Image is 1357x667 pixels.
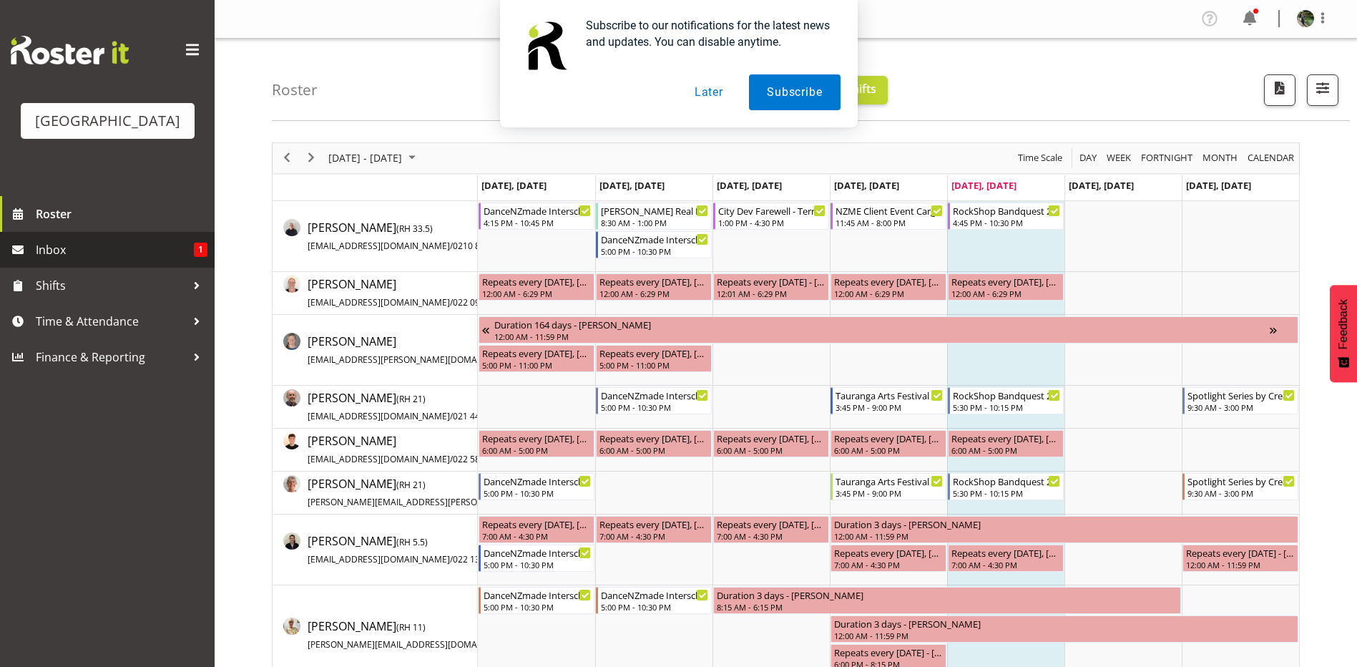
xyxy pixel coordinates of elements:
div: 11:45 AM - 8:00 PM [836,217,943,228]
span: [EMAIL_ADDRESS][DOMAIN_NAME] [308,553,450,565]
a: [PERSON_NAME][EMAIL_ADDRESS][DOMAIN_NAME]/022 094 6498 [308,276,507,310]
div: Amanda Clark"s event - RockShop Bandquest 2025 Begin From Friday, August 15, 2025 at 5:30:00 PM G... [948,473,1064,500]
div: Duration 3 days - [PERSON_NAME] [834,616,1295,631]
div: Beana Badenhorst"s event - DanceNZmade Interschool Comp 2025 Begin From Tuesday, August 12, 2025 ... [596,587,712,614]
span: 1 [194,243,207,257]
button: Timeline Day [1077,149,1099,167]
div: Aiddie Carnihan"s event - Repeats every monday, tuesday, thursday, friday - Aiddie Carnihan Begin... [948,273,1064,301]
div: DanceNZmade Interschool Comp 2025 [601,588,708,602]
td: Aiddie Carnihan resource [273,272,478,315]
span: Day [1078,149,1098,167]
span: [EMAIL_ADDRESS][DOMAIN_NAME] [308,453,450,465]
span: [PERSON_NAME] [308,533,507,566]
div: 5:00 PM - 11:00 PM [482,359,591,371]
div: Repeats every [DATE], [DATE], [DATE], [DATE] - [PERSON_NAME] [482,274,591,288]
div: Tauranga Arts Festival Launch [836,474,943,488]
div: August 11 - 17, 2025 [323,143,424,173]
div: 5:30 PM - 10:15 PM [953,487,1060,499]
div: DanceNZmade Interschool Comp 2025 [484,545,591,560]
span: ( ) [396,536,428,548]
div: Alec Were"s event - DanceNZmade Interschool Comp 2025 Begin From Tuesday, August 12, 2025 at 5:00... [596,387,712,414]
span: Time & Attendance [36,311,186,332]
div: 12:00 AM - 11:59 PM [834,530,1295,542]
div: 7:00 AM - 4:30 PM [599,530,708,542]
div: DanceNZmade Interschool Comp 2025 [601,232,708,246]
div: 5:00 PM - 10:30 PM [484,601,591,613]
div: Ailie Rundle"s event - Repeats every monday, tuesday - Ailie Rundle Begin From Monday, August 11,... [479,345,594,372]
div: 7:00 AM - 4:30 PM [951,559,1060,570]
div: 6:00 AM - 5:00 PM [482,444,591,456]
span: RH 33.5 [399,223,430,235]
div: 5:00 PM - 10:30 PM [601,245,708,257]
div: 12:00 AM - 6:29 PM [951,288,1060,299]
a: [PERSON_NAME](RH 11)[PERSON_NAME][EMAIL_ADDRESS][DOMAIN_NAME] [308,618,574,652]
a: [PERSON_NAME](RH 33.5)[EMAIL_ADDRESS][DOMAIN_NAME]/0210 821 7850 [308,219,512,253]
div: 7:00 AM - 4:30 PM [717,530,826,542]
span: RH 5.5 [399,536,425,548]
div: DanceNZmade Interschool Comp 2025 [484,588,591,602]
span: [PERSON_NAME] [308,333,569,366]
span: [DATE], [DATE] [951,179,1016,192]
span: Feedback [1337,299,1350,349]
span: [PERSON_NAME][EMAIL_ADDRESS][PERSON_NAME][PERSON_NAME][DOMAIN_NAME] [308,496,652,508]
span: Fortnight [1140,149,1194,167]
span: Week [1105,149,1132,167]
span: [DATE] - [DATE] [327,149,403,167]
div: Repeats every [DATE], [DATE], [DATE], [DATE], [DATE] - [PERSON_NAME] [482,431,591,445]
div: 5:30 PM - 10:15 PM [953,401,1060,413]
span: Inbox [36,239,194,261]
div: Beana Badenhorst"s event - Duration 3 days - Beana Badenhorst Begin From Thursday, August 14, 202... [831,615,1298,643]
div: Aiddie Carnihan"s event - Repeats every monday, tuesday, thursday, friday - Aiddie Carnihan Begin... [831,273,946,301]
div: Alex Freeman"s event - Repeats every monday, tuesday, wednesday, thursday, friday - Alex Freeman ... [831,430,946,457]
span: Time Scale [1016,149,1064,167]
div: Repeats every [DATE], [DATE], [DATE], [DATE], [DATE] - [PERSON_NAME] [717,431,826,445]
td: Alec Were resource [273,386,478,429]
div: 12:01 AM - 6:29 PM [717,288,826,299]
button: Fortnight [1139,149,1195,167]
button: Timeline Month [1200,149,1240,167]
div: Alex Freeman"s event - Repeats every monday, tuesday, wednesday, thursday, friday - Alex Freeman ... [596,430,712,457]
div: Amy Duncanson"s event - Duration 3 days - Amy Duncanson Begin From Thursday, August 14, 2025 at 1... [831,516,1298,543]
div: Repeats every [DATE], [DATE], [DATE], [DATE], [DATE] - [PERSON_NAME] [834,431,943,445]
div: Repeats every [DATE], [DATE], [DATE], [DATE], [DATE] - [PERSON_NAME] [599,517,708,531]
button: Timeline Week [1104,149,1134,167]
span: / [450,296,453,308]
div: Duration 164 days - [PERSON_NAME] [494,317,1270,331]
span: ( ) [396,621,426,633]
div: 8:30 AM - 1:00 PM [601,217,708,228]
span: [EMAIL_ADDRESS][PERSON_NAME][DOMAIN_NAME] [308,354,517,366]
button: Time Scale [1016,149,1065,167]
div: RockShop Bandquest 2025 [953,388,1060,402]
td: Ailie Rundle resource [273,315,478,386]
div: Duration 3 days - [PERSON_NAME] [717,588,1177,602]
span: [EMAIL_ADDRESS][DOMAIN_NAME] [308,240,450,252]
div: Amy Duncanson"s event - DanceNZmade Interschool Comp 2025 Begin From Monday, August 11, 2025 at 5... [479,545,594,572]
span: / [450,410,453,422]
span: / [450,553,453,565]
div: DanceNZmade Interschool Comp 2025 FOHM Shift [484,203,591,218]
span: [DATE], [DATE] [1069,179,1134,192]
span: calendar [1246,149,1295,167]
div: Aiddie Carnihan"s event - Repeats every monday, tuesday, thursday, friday - Aiddie Carnihan Begin... [479,273,594,301]
div: 6:00 AM - 5:00 PM [717,444,826,456]
span: ( ) [396,393,426,405]
div: Subscribe to our notifications for the latest news and updates. You can disable anytime. [574,17,841,50]
div: Duration 3 days - [PERSON_NAME] [834,517,1295,531]
div: Amanda Clark"s event - DanceNZmade Interschool Comp 2025 Begin From Monday, August 11, 2025 at 5:... [479,473,594,500]
div: Repeats every [DATE], [DATE], [DATE], [DATE] - [PERSON_NAME] [951,274,1060,288]
div: 1:00 PM - 4:30 PM [718,217,826,228]
span: RH 21 [399,479,423,491]
div: 7:00 AM - 4:30 PM [834,559,943,570]
div: 6:00 AM - 5:00 PM [834,444,943,456]
div: Aaron Smart"s event - NZME Client Event Cargo Shed Begin From Thursday, August 14, 2025 at 11:45:... [831,203,946,230]
div: previous period [275,143,299,173]
td: Amanda Clark resource [273,472,478,515]
div: 4:45 PM - 10:30 PM [953,217,1060,228]
div: Repeats every [DATE], [DATE] - [PERSON_NAME] [482,346,591,360]
span: 0210 821 7850 [453,240,512,252]
div: 12:00 AM - 6:29 PM [834,288,943,299]
div: Aiddie Carnihan"s event - Repeats every wednesday - Aiddie Carnihan Begin From Wednesday, August ... [713,273,829,301]
span: [DATE], [DATE] [599,179,665,192]
div: Aaron Smart"s event - DanceNZmade Interschool Comp 2025 Begin From Tuesday, August 12, 2025 at 5:... [596,231,712,258]
div: 4:15 PM - 10:45 PM [484,217,591,228]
